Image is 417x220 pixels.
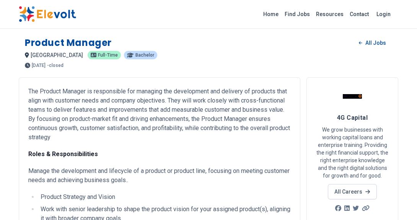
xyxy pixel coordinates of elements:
[47,63,64,68] p: - closed
[25,37,112,49] h1: Product Manager
[32,63,46,68] span: [DATE]
[353,37,392,49] a: All Jobs
[98,53,118,57] span: Full-time
[28,166,291,185] p: Manage the development and lifecycle of a product or product line, focusing on meeting customer n...
[347,8,372,20] a: Contact
[28,150,98,158] strong: Roles & Responsibilities
[343,87,362,106] img: 4G Capital
[135,53,154,57] span: Bachelor
[19,6,76,22] img: Elevolt
[372,7,395,22] a: Login
[313,8,347,20] a: Resources
[31,52,83,58] span: [GEOGRAPHIC_DATA]
[328,184,376,199] a: All Careers
[260,8,282,20] a: Home
[337,114,368,121] span: 4G Capital
[28,87,291,142] p: The Product Manager is responsible for managing the development and delivery of products that ali...
[38,192,291,202] li: Product Strategy and Vision
[282,8,313,20] a: Find Jobs
[316,126,389,179] p: We grow businesses with working capital loans and enterprise training. Providing the right financ...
